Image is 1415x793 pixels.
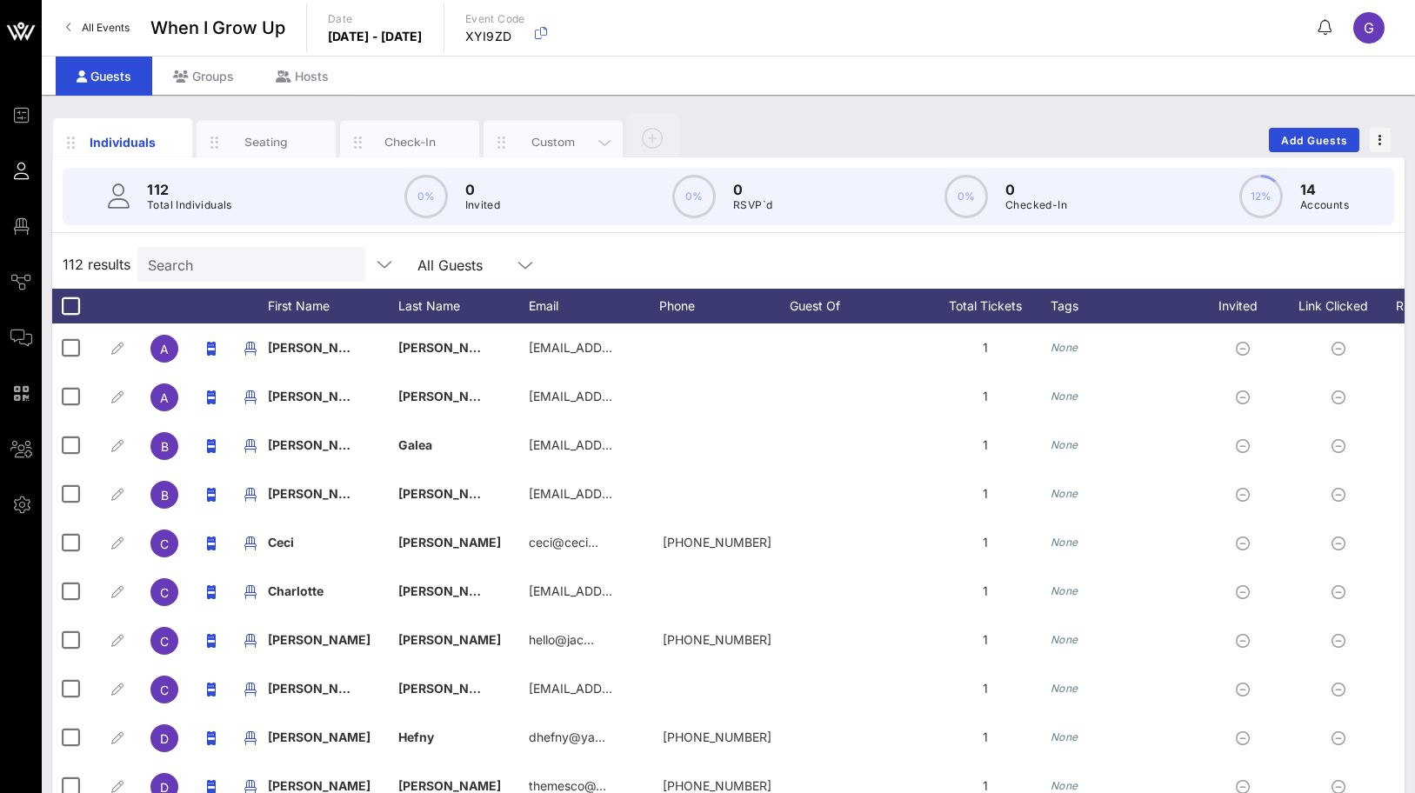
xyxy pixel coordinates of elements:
[529,389,738,403] span: [EMAIL_ADDRESS][DOMAIN_NAME]
[663,730,771,744] span: +201222113479
[529,486,738,501] span: [EMAIL_ADDRESS][DOMAIN_NAME]
[398,778,501,793] span: [PERSON_NAME]
[398,289,529,323] div: Last Name
[1051,584,1078,597] i: None
[663,632,771,647] span: +19047429167
[150,15,285,41] span: When I Grow Up
[529,437,738,452] span: [EMAIL_ADDRESS][DOMAIN_NAME]
[160,683,169,697] span: C
[268,778,370,793] span: [PERSON_NAME]
[268,389,370,403] span: [PERSON_NAME]
[407,247,546,282] div: All Guests
[1051,289,1198,323] div: Tags
[529,340,738,355] span: [EMAIL_ADDRESS][DOMAIN_NAME]
[1300,197,1349,214] p: Accounts
[398,437,432,452] span: Galea
[529,616,594,664] p: hello@jac…
[1051,487,1078,500] i: None
[920,518,1051,567] div: 1
[529,681,738,696] span: [EMAIL_ADDRESS][DOMAIN_NAME]
[398,535,501,550] span: [PERSON_NAME]
[147,179,232,200] p: 112
[63,254,130,275] span: 112 results
[268,437,370,452] span: [PERSON_NAME]
[659,289,790,323] div: Phone
[371,134,449,150] div: Check-In
[398,632,501,647] span: [PERSON_NAME]
[920,713,1051,762] div: 1
[1051,390,1078,403] i: None
[56,57,152,96] div: Guests
[160,585,169,600] span: C
[84,133,162,151] div: Individuals
[328,10,423,28] p: Date
[529,583,738,598] span: [EMAIL_ADDRESS][DOMAIN_NAME]
[268,535,294,550] span: Ceci
[733,179,772,200] p: 0
[1364,19,1374,37] span: G
[268,289,398,323] div: First Name
[268,340,370,355] span: [PERSON_NAME]
[1051,730,1078,743] i: None
[790,289,920,323] div: Guest Of
[1005,197,1067,214] p: Checked-In
[417,257,483,273] div: All Guests
[1051,633,1078,646] i: None
[920,664,1051,713] div: 1
[1198,289,1294,323] div: Invited
[465,10,525,28] p: Event Code
[465,197,501,214] p: Invited
[268,730,370,744] span: [PERSON_NAME]
[529,289,659,323] div: Email
[529,518,598,567] p: ceci@ceci…
[465,179,501,200] p: 0
[255,57,350,96] div: Hosts
[1294,289,1390,323] div: Link Clicked
[160,536,169,551] span: C
[56,14,140,42] a: All Events
[328,28,423,45] p: [DATE] - [DATE]
[663,778,771,793] span: +201223224970
[465,28,525,45] p: XYI9ZD
[515,134,592,150] div: Custom
[920,372,1051,421] div: 1
[1280,134,1349,147] span: Add Guests
[268,632,370,647] span: [PERSON_NAME]
[160,634,169,649] span: C
[1051,536,1078,549] i: None
[160,390,169,405] span: A
[268,681,370,696] span: [PERSON_NAME]
[398,389,501,403] span: [PERSON_NAME]
[1300,179,1349,200] p: 14
[1051,779,1078,792] i: None
[920,421,1051,470] div: 1
[1005,179,1067,200] p: 0
[529,713,605,762] p: dhefny@ya…
[920,567,1051,616] div: 1
[663,535,771,550] span: +19176607604
[161,488,169,503] span: B
[920,470,1051,518] div: 1
[920,289,1051,323] div: Total Tickets
[398,340,501,355] span: [PERSON_NAME]
[161,439,169,454] span: B
[1051,341,1078,354] i: None
[1353,12,1385,43] div: G
[160,342,169,357] span: A
[228,134,305,150] div: Seating
[920,323,1051,372] div: 1
[398,583,501,598] span: [PERSON_NAME]
[398,486,501,501] span: [PERSON_NAME]
[147,197,232,214] p: Total Individuals
[160,731,169,746] span: D
[920,616,1051,664] div: 1
[268,486,370,501] span: [PERSON_NAME]
[1269,128,1359,152] button: Add Guests
[398,681,501,696] span: [PERSON_NAME]
[82,21,130,34] span: All Events
[1051,682,1078,695] i: None
[398,730,434,744] span: Hefny
[268,583,324,598] span: Charlotte
[1051,438,1078,451] i: None
[733,197,772,214] p: RSVP`d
